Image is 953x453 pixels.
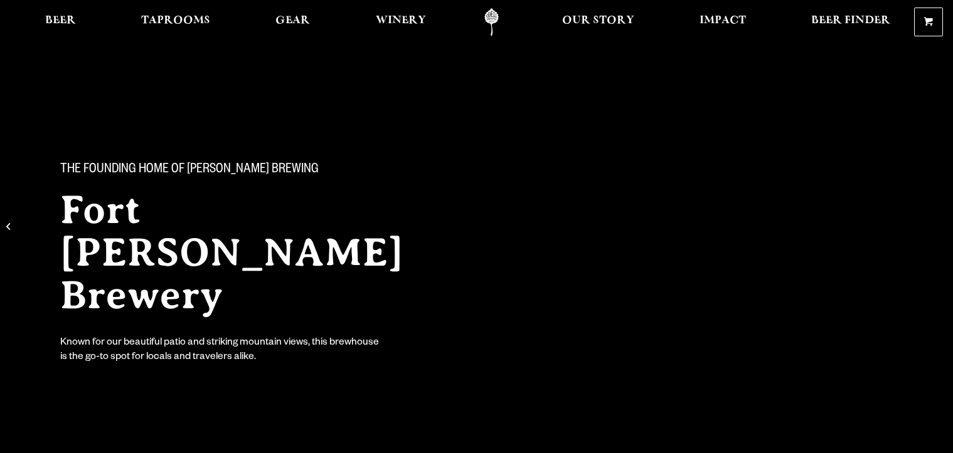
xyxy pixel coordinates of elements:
[267,8,318,36] a: Gear
[368,8,434,36] a: Winery
[700,16,746,26] span: Impact
[275,16,310,26] span: Gear
[60,162,319,179] span: The Founding Home of [PERSON_NAME] Brewing
[562,16,634,26] span: Our Story
[133,8,218,36] a: Taprooms
[45,16,76,26] span: Beer
[811,16,890,26] span: Beer Finder
[803,8,898,36] a: Beer Finder
[141,16,210,26] span: Taprooms
[554,8,642,36] a: Our Story
[376,16,426,26] span: Winery
[60,189,452,316] h2: Fort [PERSON_NAME] Brewery
[691,8,754,36] a: Impact
[37,8,84,36] a: Beer
[468,8,515,36] a: Odell Home
[60,336,381,365] div: Known for our beautiful patio and striking mountain views, this brewhouse is the go-to spot for l...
